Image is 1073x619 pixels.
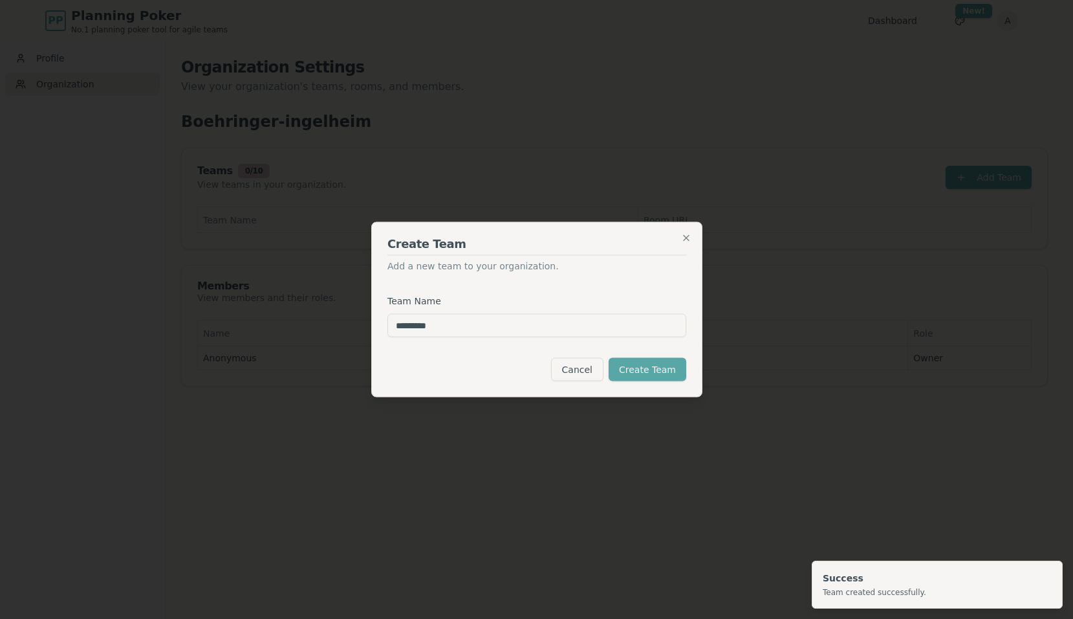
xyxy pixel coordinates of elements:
[550,358,603,381] button: Cancel
[387,260,686,273] p: Add a new team to your organization.
[387,238,686,256] h2: Create Team
[823,572,926,585] div: Success
[609,358,686,381] button: Create Team
[823,587,926,598] div: Team created successfully.
[387,296,441,306] label: Team Name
